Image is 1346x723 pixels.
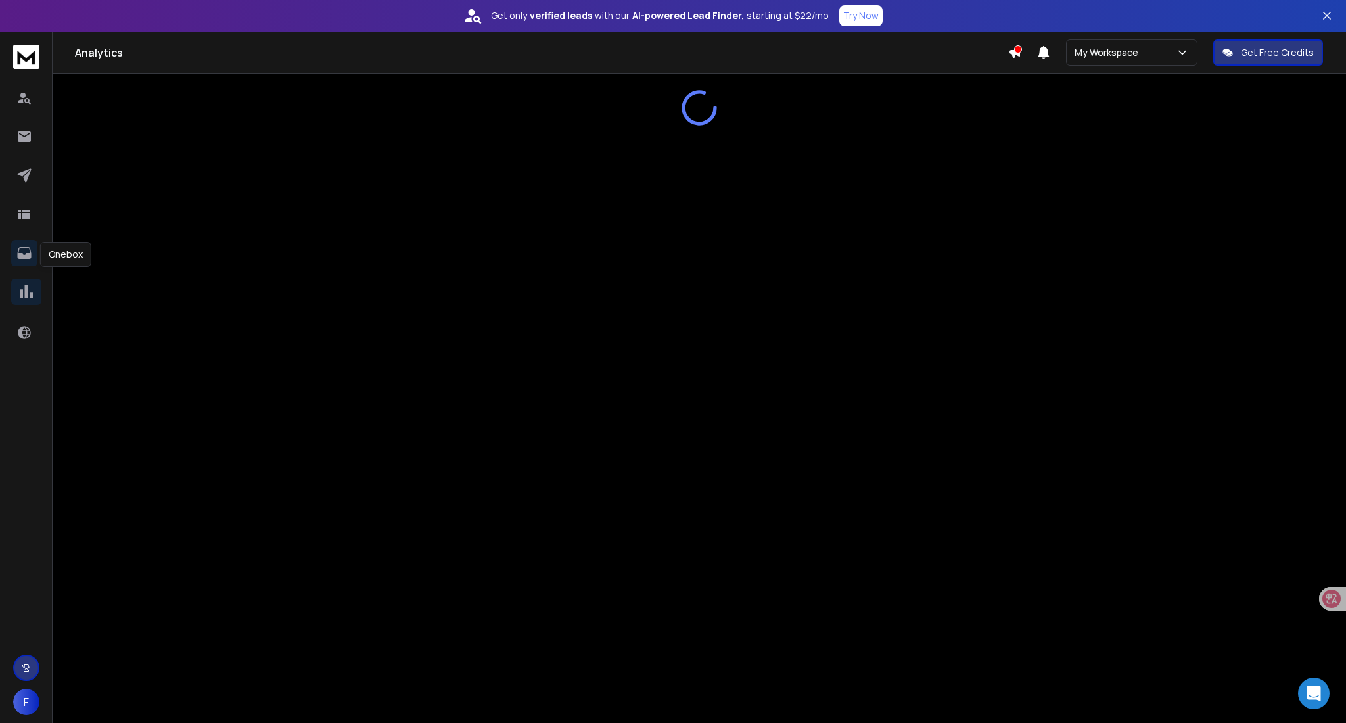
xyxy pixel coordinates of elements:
h1: Analytics [75,45,1008,60]
button: F [13,689,39,715]
p: Try Now [843,9,879,22]
div: Open Intercom Messenger [1298,678,1330,709]
p: My Workspace [1075,46,1144,59]
img: logo [13,45,39,69]
strong: AI-powered Lead Finder, [632,9,744,22]
p: Get Free Credits [1241,46,1314,59]
strong: verified leads [530,9,592,22]
div: Onebox [40,242,91,267]
button: Get Free Credits [1213,39,1323,66]
p: Get only with our starting at $22/mo [491,9,829,22]
button: Try Now [839,5,883,26]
